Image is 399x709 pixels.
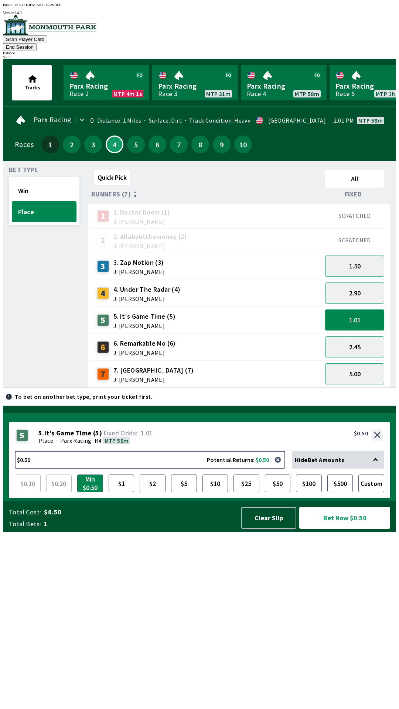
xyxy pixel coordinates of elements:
span: 4 [108,143,121,146]
span: 1 [43,142,57,147]
span: J: [PERSON_NAME] [113,269,165,275]
button: 7 [170,136,188,153]
span: 1. Doctor Doom (1) [113,208,170,217]
button: 4 [106,136,123,153]
button: Scan Player Card [3,35,47,43]
button: $1 [109,475,134,492]
button: Place [12,201,76,222]
span: 6. Remarkable Mo (6) [113,339,176,348]
div: 3 [97,260,109,272]
span: R4 [95,437,102,444]
span: $500 [329,476,351,490]
span: Parx Racing [60,437,91,444]
button: $50 [265,475,291,492]
button: $5 [171,475,197,492]
div: Version 1.4.0 [3,11,396,15]
button: 8 [191,136,209,153]
button: 1.50 [325,256,384,277]
span: $10 [204,476,226,490]
span: PYJT-JEMR-KOOR-WHFE [19,3,61,7]
div: 4 [97,287,109,299]
span: Parx Racing [34,117,71,123]
span: 9 [215,142,229,147]
button: Tracks [12,65,52,100]
span: Fixed [345,191,362,197]
div: 2 [97,234,109,246]
button: End Session [3,43,37,51]
span: J: [PERSON_NAME] [113,243,187,249]
span: 3 [86,142,100,147]
span: 5. It's Game Time (5) [113,312,175,321]
span: 7. [GEOGRAPHIC_DATA] (7) [113,366,194,375]
div: 5 [97,314,109,326]
button: $25 [233,475,259,492]
span: Total Cost: [9,508,41,517]
span: 2.90 [349,289,361,297]
div: $ 2.09 [3,55,396,59]
span: MTP 31m [206,91,231,97]
span: 5 [129,142,143,147]
div: 6 [97,341,109,353]
span: J: [PERSON_NAME] [113,296,181,302]
span: Win [18,186,70,195]
span: J: [PERSON_NAME] [113,350,176,356]
span: Min $0.50 [79,476,101,490]
div: Public ID: [3,3,396,7]
span: Place [38,437,53,444]
button: Clear Slip [241,507,296,529]
button: 5 [127,136,145,153]
span: Distance: 1 Miles [97,117,141,124]
div: Balance [3,51,396,55]
span: 4. Under The Radar (4) [113,285,181,294]
span: Parx Racing [247,81,321,91]
button: 2 [63,136,81,153]
span: $25 [235,476,258,490]
span: MTP 58m [105,437,129,444]
span: Hide Bet Amounts [295,456,344,463]
div: Race 2 [69,91,89,97]
span: J: [PERSON_NAME] [113,377,194,383]
span: 2 [65,142,79,147]
span: All [328,175,381,183]
span: Tracks [25,84,40,91]
button: $0.50Potential Returns: $0.50 [15,451,285,469]
button: 1.01 [325,309,384,330]
span: 8 [193,142,207,147]
div: 7 [97,368,109,380]
span: · [56,437,57,444]
span: Parx Racing [69,81,143,91]
div: [GEOGRAPHIC_DATA] [268,117,326,123]
span: MTP 58m [358,117,383,123]
span: 2:01 PM [334,117,354,123]
div: 1 [97,210,109,222]
span: Quick Pick [98,173,127,182]
button: Custom [358,475,384,492]
button: $2 [140,475,166,492]
button: 2.90 [325,282,384,304]
button: Min $0.50 [77,475,103,492]
button: 5.00 [325,363,384,384]
button: $10 [202,475,228,492]
span: $50 [267,476,289,490]
img: venue logo [3,15,96,35]
span: $5 [173,476,195,490]
a: Parx RacingRace 2MTP 4m 1s [64,65,149,100]
button: 1 [41,136,59,153]
span: 5 . [38,429,44,437]
span: Runners (7) [91,191,131,197]
span: 3. Zap Motion (3) [113,258,165,267]
span: $2 [141,476,164,490]
div: 5 [16,429,28,441]
div: $0.50 [354,429,368,437]
a: Parx RacingRace 3MTP 31m [152,65,238,100]
span: 1 [44,520,234,528]
div: Fixed [322,191,387,198]
span: $0.50 [44,508,234,517]
button: Win [12,180,76,201]
span: 1.50 [349,262,361,270]
span: Parx Racing [158,81,232,91]
div: Runners (7) [91,191,322,198]
span: MTP 58m [295,91,319,97]
button: $100 [296,475,322,492]
div: Race 3 [158,91,177,97]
